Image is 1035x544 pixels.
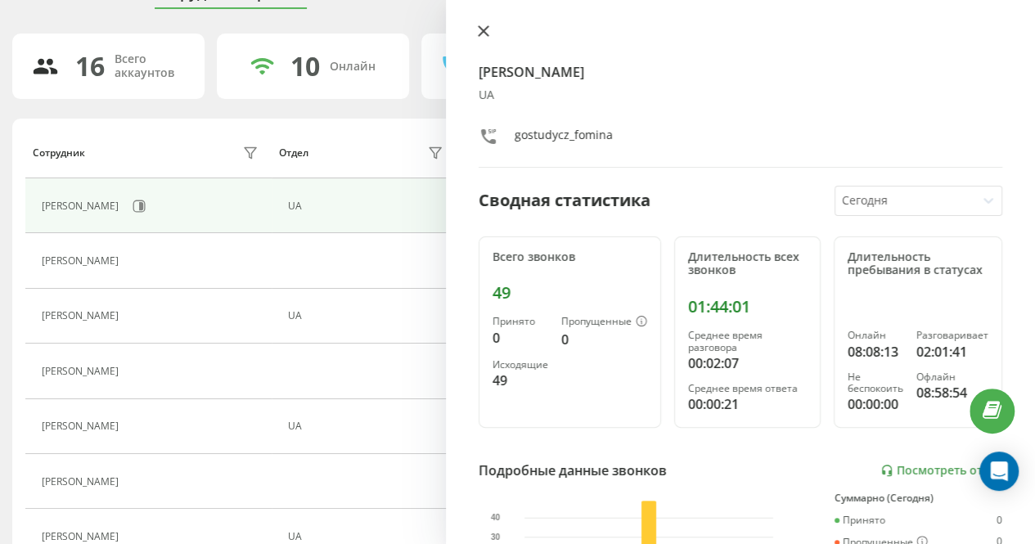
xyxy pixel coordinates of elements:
[42,310,123,321] div: [PERSON_NAME]
[288,531,448,542] div: UA
[561,316,647,329] div: Пропущенные
[279,147,308,159] div: Отдел
[42,476,123,488] div: [PERSON_NAME]
[848,250,988,278] div: Длительность пребывания в статусах
[561,330,647,349] div: 0
[115,52,185,80] div: Всего аккаунтов
[42,531,123,542] div: [PERSON_NAME]
[979,452,1019,491] div: Open Intercom Messenger
[916,371,988,383] div: Офлайн
[848,394,903,414] div: 00:00:00
[835,492,1002,504] div: Суммарно (Сегодня)
[479,461,667,480] div: Подробные данные звонков
[288,310,448,321] div: UA
[491,533,501,542] text: 30
[848,330,903,341] div: Онлайн
[288,200,448,212] div: UA
[493,250,647,264] div: Всего звонков
[479,62,1002,82] h4: [PERSON_NAME]
[997,515,1002,526] div: 0
[493,316,548,327] div: Принято
[916,383,988,402] div: 08:58:54
[515,127,613,151] div: gostudycz_fomina
[479,188,650,213] div: Сводная статистика
[835,515,885,526] div: Принято
[42,366,123,377] div: [PERSON_NAME]
[688,297,807,317] div: 01:44:01
[916,330,988,341] div: Разговаривает
[688,383,807,394] div: Среднее время ответа
[288,420,448,432] div: UA
[493,359,548,371] div: Исходящие
[491,514,501,523] text: 40
[33,147,85,159] div: Сотрудник
[42,420,123,432] div: [PERSON_NAME]
[493,283,647,303] div: 49
[916,342,988,362] div: 02:01:41
[688,353,807,373] div: 00:02:07
[330,60,376,74] div: Онлайн
[493,328,548,348] div: 0
[42,200,123,212] div: [PERSON_NAME]
[42,255,123,267] div: [PERSON_NAME]
[290,51,320,82] div: 10
[688,250,807,278] div: Длительность всех звонков
[479,88,1002,102] div: UA
[493,371,548,390] div: 49
[848,342,903,362] div: 08:08:13
[75,51,105,82] div: 16
[848,371,903,395] div: Не беспокоить
[880,464,1002,478] a: Посмотреть отчет
[688,394,807,414] div: 00:00:21
[688,330,807,353] div: Среднее время разговора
